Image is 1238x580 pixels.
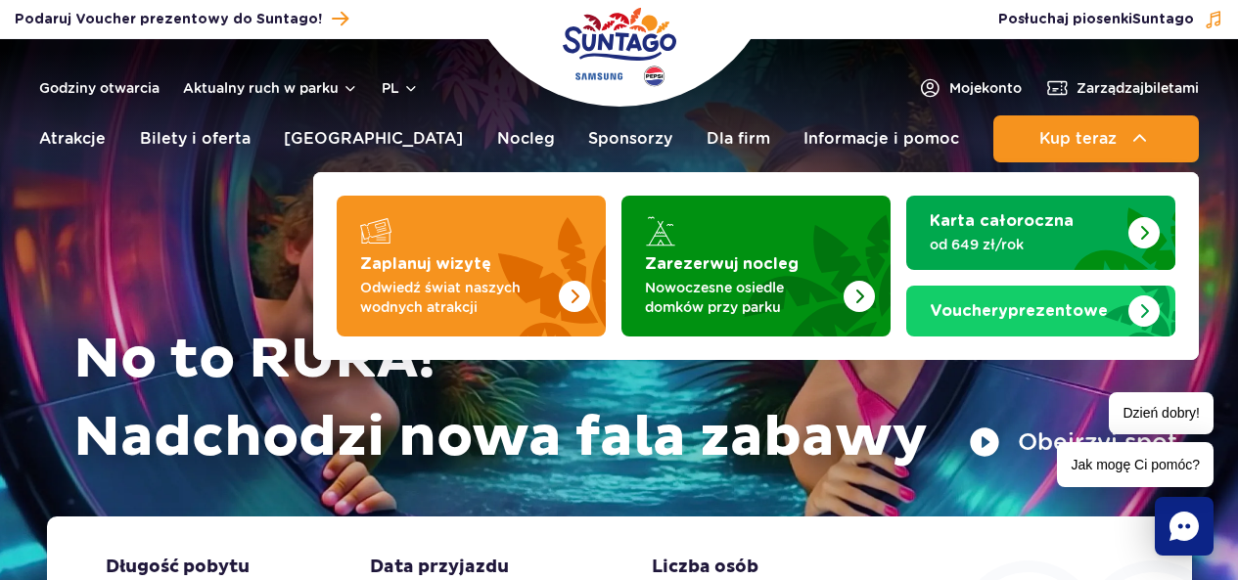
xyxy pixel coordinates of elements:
[918,76,1022,100] a: Mojekonto
[621,196,891,336] a: Zarezerwuj nocleg
[930,235,1121,254] p: od 649 zł/rok
[360,278,551,317] p: Odwiedź świat naszych wodnych atrakcji
[497,115,555,162] a: Nocleg
[73,321,1177,477] h1: No to RURA! Nadchodzi nowa fala zabawy
[906,196,1175,270] a: Karta całoroczna
[39,115,106,162] a: Atrakcje
[1045,76,1199,100] a: Zarządzajbiletami
[993,115,1199,162] button: Kup teraz
[969,426,1177,458] button: Obejrzyj spot
[930,303,1008,319] span: Vouchery
[645,278,836,317] p: Nowoczesne osiedle domków przy parku
[337,196,606,336] a: Zaplanuj wizytę
[106,556,250,579] span: Długość pobytu
[15,10,322,29] span: Podaruj Voucher prezentowy do Suntago!
[588,115,672,162] a: Sponsorzy
[707,115,770,162] a: Dla firm
[39,78,160,98] a: Godziny otwarcia
[906,286,1175,336] a: Vouchery prezentowe
[930,213,1074,229] strong: Karta całoroczna
[284,115,463,162] a: [GEOGRAPHIC_DATA]
[1057,442,1214,487] span: Jak mogę Ci pomóc?
[382,78,419,98] button: pl
[803,115,959,162] a: Informacje i pomoc
[1077,78,1199,98] span: Zarządzaj biletami
[645,256,799,272] strong: Zarezerwuj nocleg
[949,78,1022,98] span: Moje konto
[930,303,1108,319] strong: prezentowe
[1155,497,1214,556] div: Chat
[360,256,491,272] strong: Zaplanuj wizytę
[140,115,251,162] a: Bilety i oferta
[1039,130,1117,148] span: Kup teraz
[998,10,1194,29] span: Posłuchaj piosenki
[183,80,358,96] button: Aktualny ruch w parku
[370,556,509,579] span: Data przyjazdu
[15,6,348,32] a: Podaruj Voucher prezentowy do Suntago!
[652,556,758,579] span: Liczba osób
[998,10,1223,29] button: Posłuchaj piosenkiSuntago
[1109,392,1214,434] span: Dzień dobry!
[1132,13,1194,26] span: Suntago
